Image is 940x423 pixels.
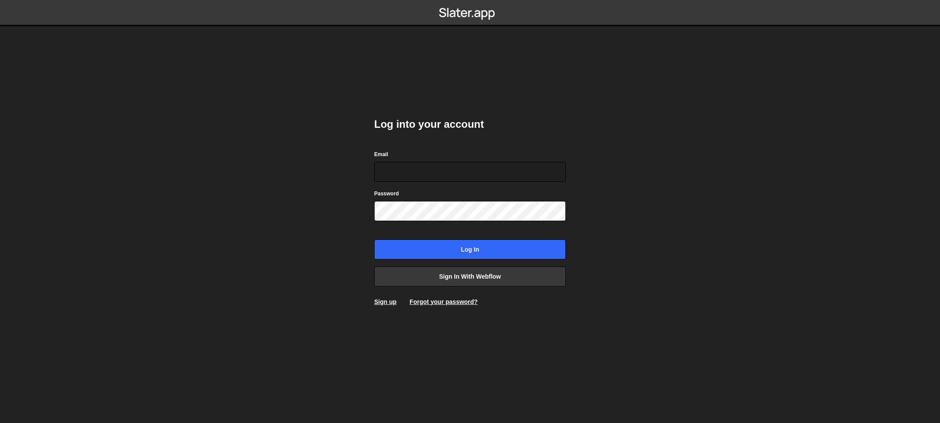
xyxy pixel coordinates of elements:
[374,266,566,287] a: Sign in with Webflow
[374,117,566,131] h2: Log into your account
[374,298,396,305] a: Sign up
[409,298,477,305] a: Forgot your password?
[374,150,388,159] label: Email
[374,189,399,198] label: Password
[374,239,566,259] input: Log in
